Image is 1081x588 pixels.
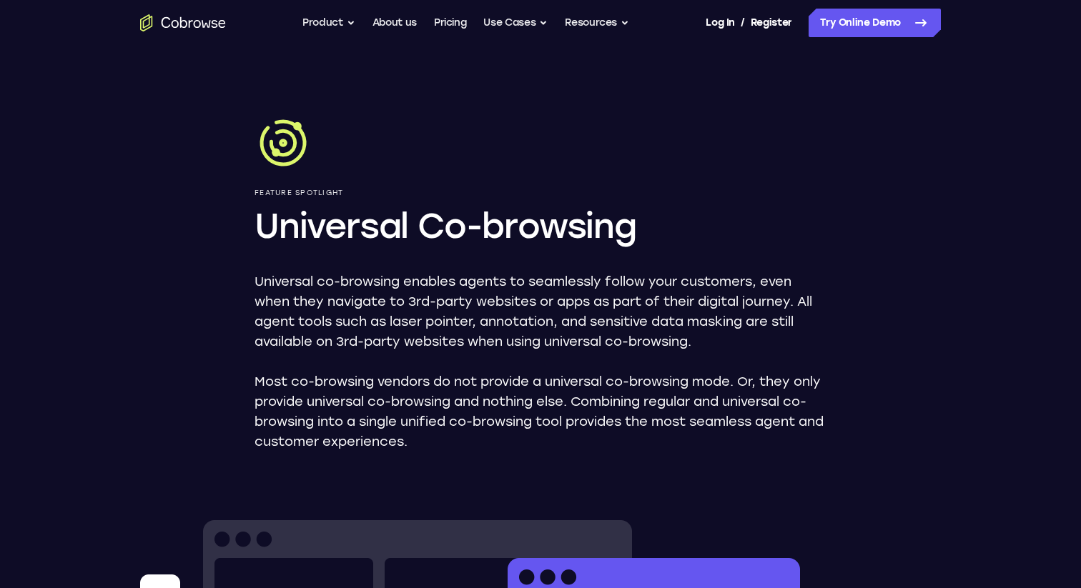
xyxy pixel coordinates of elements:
a: Register [751,9,792,37]
a: About us [372,9,417,37]
button: Product [302,9,355,37]
img: Universal Co-browsing [255,114,312,171]
a: Pricing [434,9,467,37]
p: Feature Spotlight [255,189,826,197]
button: Use Cases [483,9,548,37]
a: Try Online Demo [809,9,941,37]
button: Resources [565,9,629,37]
p: Most co-browsing vendors do not provide a universal co-browsing mode. Or, they only provide unive... [255,372,826,452]
p: Universal co-browsing enables agents to seamlessly follow your customers, even when they navigate... [255,271,826,352]
h1: Universal Co-browsing [255,203,826,249]
span: / [741,14,745,31]
a: Go to the home page [140,14,226,31]
a: Log In [706,9,734,37]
